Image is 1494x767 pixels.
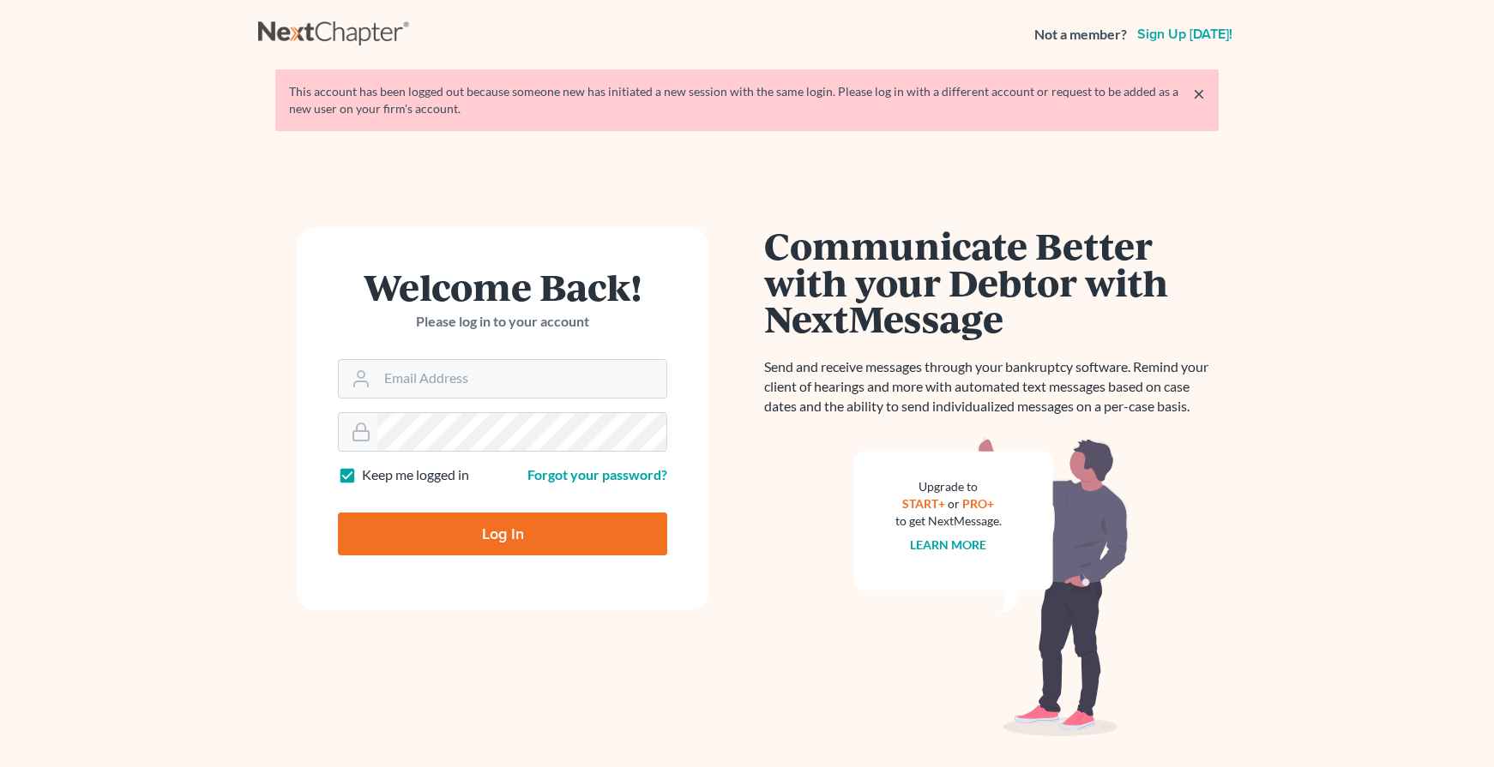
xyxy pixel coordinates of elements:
[338,312,667,332] p: Please log in to your account
[338,512,667,555] input: Log In
[1034,25,1127,45] strong: Not a member?
[1134,27,1236,41] a: Sign up [DATE]!
[911,537,987,552] a: Learn more
[963,496,995,511] a: PRO+
[949,496,961,511] span: or
[377,360,666,398] input: Email Address
[289,83,1205,117] div: This account has been logged out because someone new has initiated a new session with the same lo...
[895,512,1002,530] div: to get NextMessage.
[338,268,667,305] h1: Welcome Back!
[1193,83,1205,104] a: ×
[903,496,946,511] a: START+
[527,466,667,482] a: Forgot your password?
[764,227,1219,337] h1: Communicate Better with your Debtor with NextMessage
[764,357,1219,416] p: Send and receive messages through your bankruptcy software. Remind your client of hearings and mo...
[362,465,469,485] label: Keep me logged in
[895,478,1002,495] div: Upgrade to
[854,437,1129,737] img: nextmessage_bg-59042aed3d76b12b5cd301f8e5b87938c9018125f34e5fa2b7a6b67550977c72.svg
